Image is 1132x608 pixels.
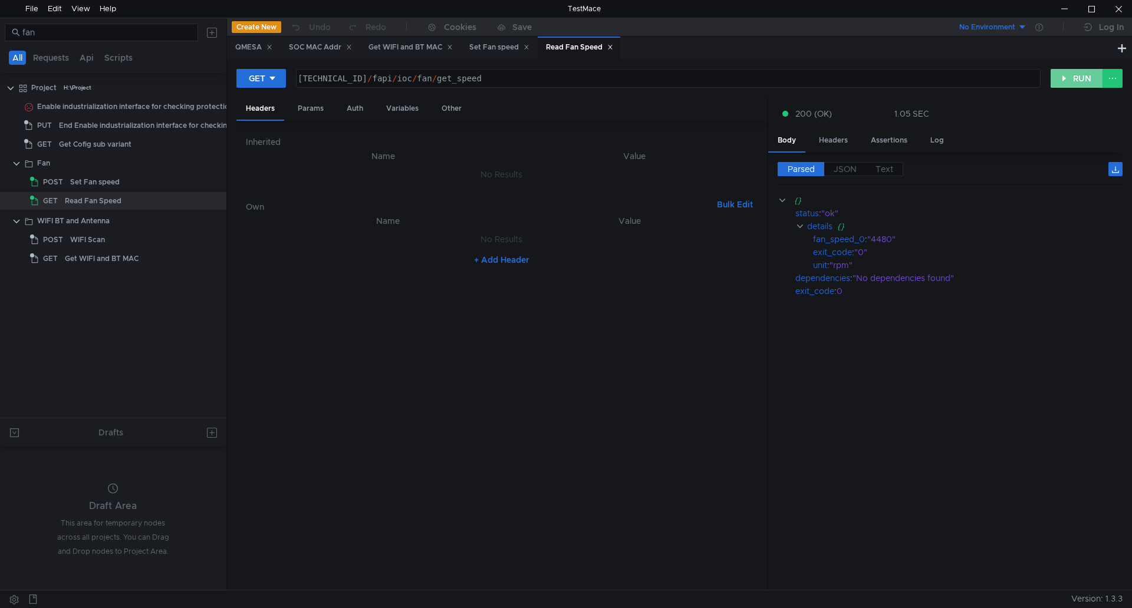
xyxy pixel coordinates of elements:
[788,164,815,174] span: Parsed
[37,117,52,134] span: PUT
[43,231,63,249] span: POST
[511,149,758,163] th: Value
[795,207,1123,220] div: :
[101,51,136,65] button: Scripts
[249,72,265,85] div: GET
[65,250,139,267] div: Get WIFI and BT MAC
[921,130,953,151] div: Log
[281,18,339,36] button: Undo
[813,259,827,272] div: unit
[894,108,929,119] div: 1.05 SEC
[795,107,832,120] span: 200 (OK)
[830,259,1107,272] div: "rpm"
[853,272,1109,285] div: "No dependencies found"
[37,98,233,115] div: Enable industrialization interface for checking protection
[546,41,613,54] div: Read Fan Speed
[795,285,1123,298] div: :
[377,98,428,120] div: Variables
[59,117,271,134] div: End Enable industrialization interface for checking protection
[807,220,832,233] div: details
[22,26,191,39] input: Search...
[813,246,852,259] div: exit_code
[1071,590,1123,607] span: Version: 1.3.3
[339,18,394,36] button: Redo
[469,41,529,54] div: Set Fan speed
[854,246,1108,259] div: "0"
[288,98,333,120] div: Params
[809,130,857,151] div: Headers
[232,21,281,33] button: Create New
[37,212,110,230] div: WIFI BT and Antenna
[512,23,532,31] div: Save
[432,98,471,120] div: Other
[265,214,511,228] th: Name
[43,173,63,191] span: POST
[37,136,52,153] span: GET
[59,136,131,153] div: Get Cofig sub variant
[444,20,476,34] div: Cookies
[867,233,1109,246] div: "4480"
[309,20,331,34] div: Undo
[43,192,58,210] span: GET
[289,41,352,54] div: SOC MAC Addr
[481,234,522,244] nz-embed-empty: No Results
[70,173,120,191] div: Set Fan speed
[98,425,123,440] div: Drafts
[9,51,26,65] button: All
[813,246,1123,259] div: :
[1051,69,1103,88] button: RUN
[768,130,805,153] div: Body
[837,285,1108,298] div: 0
[795,207,819,220] div: status
[469,253,534,267] button: + Add Header
[813,233,865,246] div: fan_speed_0
[837,220,1107,233] div: {}
[794,194,1106,207] div: {}
[481,169,522,180] nz-embed-empty: No Results
[70,231,105,249] div: WIFI Scan
[795,272,850,285] div: dependencies
[876,164,893,174] span: Text
[64,79,91,97] div: H:\Project
[795,285,834,298] div: exit_code
[795,272,1123,285] div: :
[37,154,50,172] div: Fan
[31,79,57,97] div: Project
[813,233,1123,246] div: :
[945,18,1027,37] button: No Environment
[1099,20,1124,34] div: Log In
[368,41,453,54] div: Get WIFI and BT MAC
[712,197,758,212] button: Bulk Edit
[43,250,58,267] span: GET
[337,98,373,120] div: Auth
[959,22,1015,33] div: No Environment
[246,200,712,214] h6: Own
[235,41,272,54] div: QMESA
[861,130,917,151] div: Assertions
[76,51,97,65] button: Api
[65,192,121,210] div: Read Fan Speed
[236,69,286,88] button: GET
[821,207,1107,220] div: "ok"
[246,135,758,149] h6: Inherited
[834,164,857,174] span: JSON
[366,20,386,34] div: Redo
[236,98,284,121] div: Headers
[29,51,73,65] button: Requests
[255,149,511,163] th: Name
[813,259,1123,272] div: :
[511,214,748,228] th: Value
